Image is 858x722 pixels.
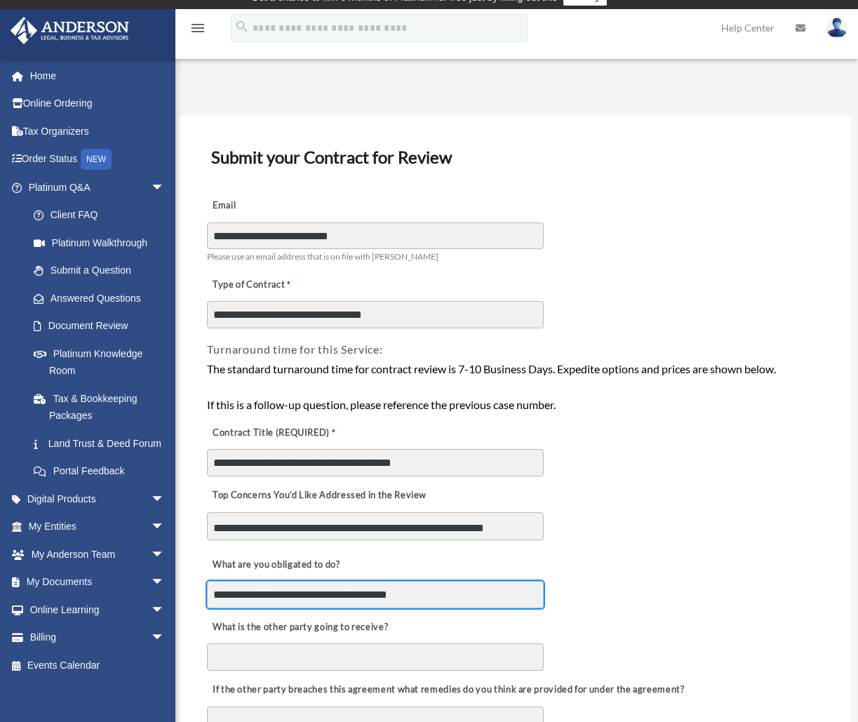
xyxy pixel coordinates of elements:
label: Top Concerns You’d Like Addressed in the Review [207,486,430,505]
a: My Entitiesarrow_drop_down [10,513,186,541]
label: What is the other party going to receive? [207,617,391,637]
a: Answered Questions [20,284,186,312]
a: menu [189,25,206,36]
label: Contract Title (REQUIRED) [207,423,347,443]
div: NEW [81,149,112,170]
a: Platinum Knowledge Room [20,340,186,385]
label: Type of Contract [207,275,347,295]
a: Land Trust & Deed Forum [20,429,186,457]
a: Billingarrow_drop_down [10,624,186,652]
a: Client FAQ [20,201,186,229]
a: Online Ordering [10,90,186,118]
label: Email [207,196,347,216]
a: Online Learningarrow_drop_down [10,596,186,624]
i: search [234,19,250,34]
a: Home [10,62,186,90]
i: menu [189,20,206,36]
label: If the other party breaches this agreement what remedies do you think are provided for under the ... [207,680,688,700]
span: arrow_drop_down [151,540,179,569]
span: arrow_drop_down [151,485,179,514]
a: Events Calendar [10,651,186,679]
a: Submit a Question [20,257,186,285]
h3: Submit your Contract for Review [206,142,824,172]
a: Digital Productsarrow_drop_down [10,485,186,513]
a: Portal Feedback [20,457,186,486]
span: Please use an email address that is on file with [PERSON_NAME] [207,251,438,262]
a: Platinum Q&Aarrow_drop_down [10,173,186,201]
span: Turnaround time for this Service: [207,342,382,356]
a: My Anderson Teamarrow_drop_down [10,540,186,568]
a: Tax & Bookkeeping Packages [20,385,186,429]
a: Platinum Walkthrough [20,229,186,257]
span: arrow_drop_down [151,513,179,542]
span: arrow_drop_down [151,568,179,597]
span: arrow_drop_down [151,624,179,653]
a: Order StatusNEW [10,145,186,174]
span: arrow_drop_down [151,596,179,624]
a: My Documentsarrow_drop_down [10,568,186,596]
label: What are you obligated to do? [207,555,347,575]
div: The standard turnaround time for contract review is 7-10 Business Days. Expedite options and pric... [207,360,822,414]
img: User Pic [826,18,847,38]
a: Tax Organizers [10,117,186,145]
img: Anderson Advisors Platinum Portal [6,17,133,44]
a: Document Review [20,312,179,340]
span: arrow_drop_down [151,173,179,202]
